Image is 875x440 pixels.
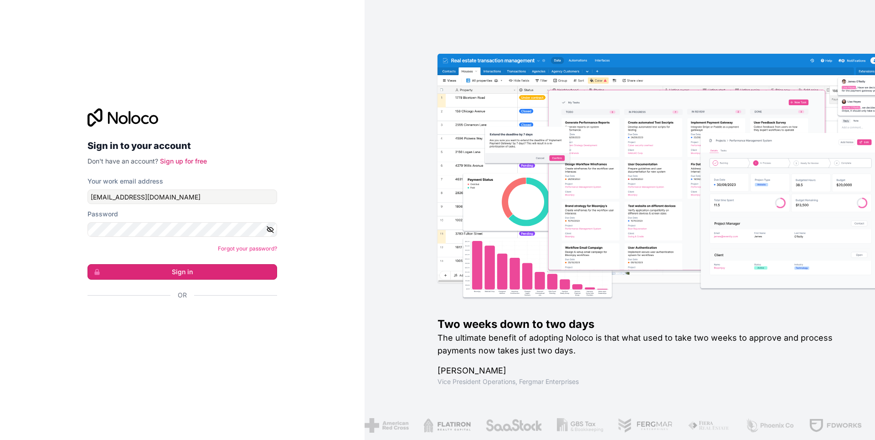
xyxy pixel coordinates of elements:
a: Sign up for free [160,157,207,165]
h1: Two weeks down to two days [437,317,846,332]
img: /assets/fergmar-CudnrXN5.png [618,418,673,433]
h2: Sign in to your account [87,138,277,154]
button: Sign in [87,264,277,280]
input: Email address [87,189,277,204]
iframe: Sign in with Google Button [83,310,274,330]
img: /assets/fiera-fwj2N5v4.png [688,418,731,433]
img: /assets/american-red-cross-BAupjrZR.png [364,418,408,433]
img: /assets/saastock-C6Zbiodz.png [485,418,542,433]
label: Password [87,210,118,219]
h1: [PERSON_NAME] [437,364,846,377]
img: /assets/phoenix-BREaitsQ.png [745,418,794,433]
label: Your work email address [87,177,163,186]
span: Or [178,291,187,300]
img: /assets/fdworks-Bi04fVtw.png [808,418,862,433]
a: Forgot your password? [218,245,277,252]
h2: The ultimate benefit of adopting Noloco is that what used to take two weeks to approve and proces... [437,332,846,357]
span: Don't have an account? [87,157,158,165]
img: /assets/flatiron-C8eUkumj.png [423,418,470,433]
h1: Vice President Operations , Fergmar Enterprises [437,377,846,386]
img: /assets/gbstax-C-GtDUiK.png [556,418,603,433]
input: Password [87,222,277,237]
